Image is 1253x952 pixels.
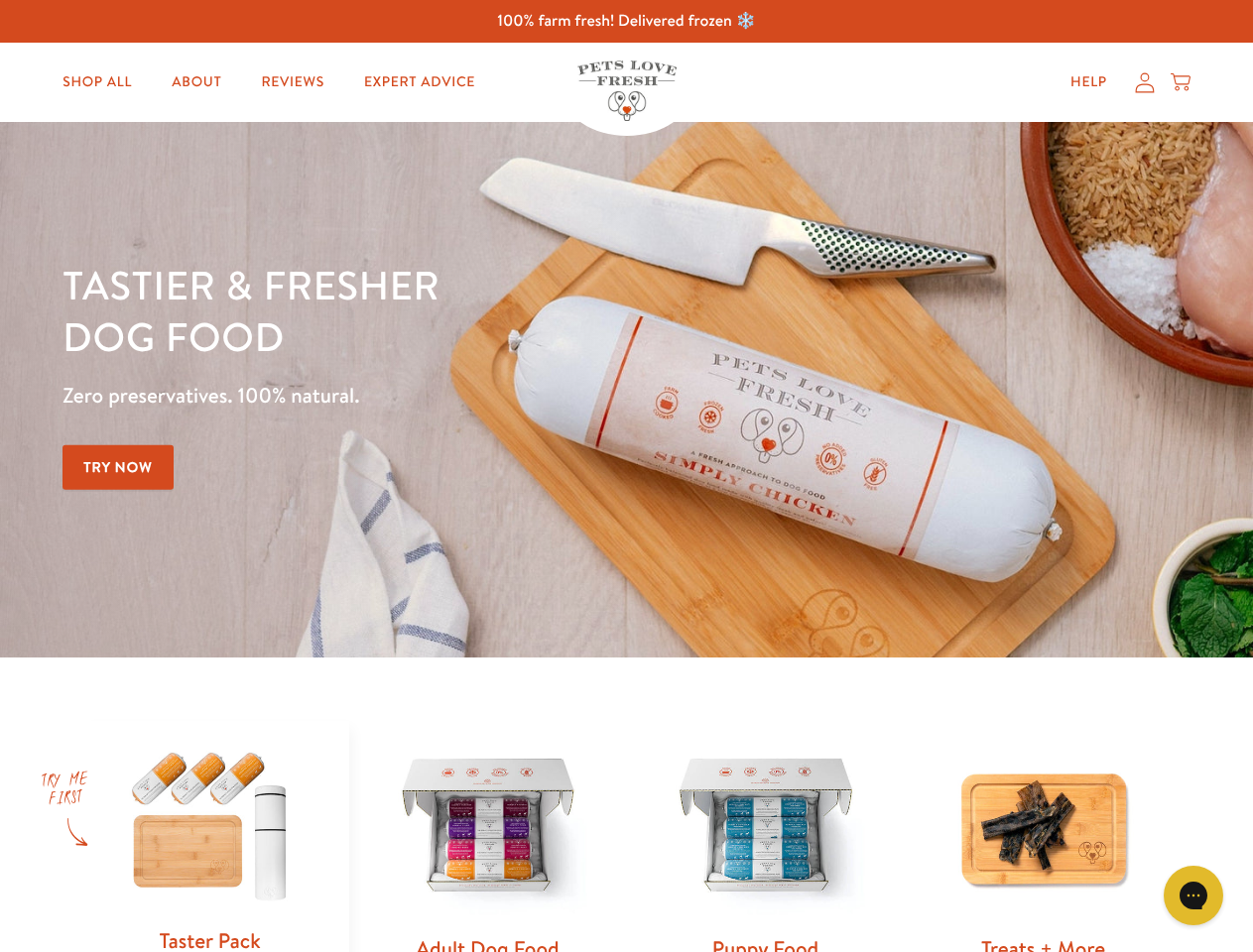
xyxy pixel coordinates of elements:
[156,62,237,102] a: About
[63,445,174,490] a: Try Now
[1055,62,1123,102] a: Help
[63,378,814,414] p: Zero preservatives. 100% natural.
[47,62,148,102] a: Shop All
[1154,859,1233,932] iframe: Gorgias live chat messenger
[348,62,491,102] a: Expert Advice
[63,259,814,362] h1: Tastier & fresher dog food
[245,62,339,102] a: Reviews
[577,60,677,121] img: Pets Love Fresh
